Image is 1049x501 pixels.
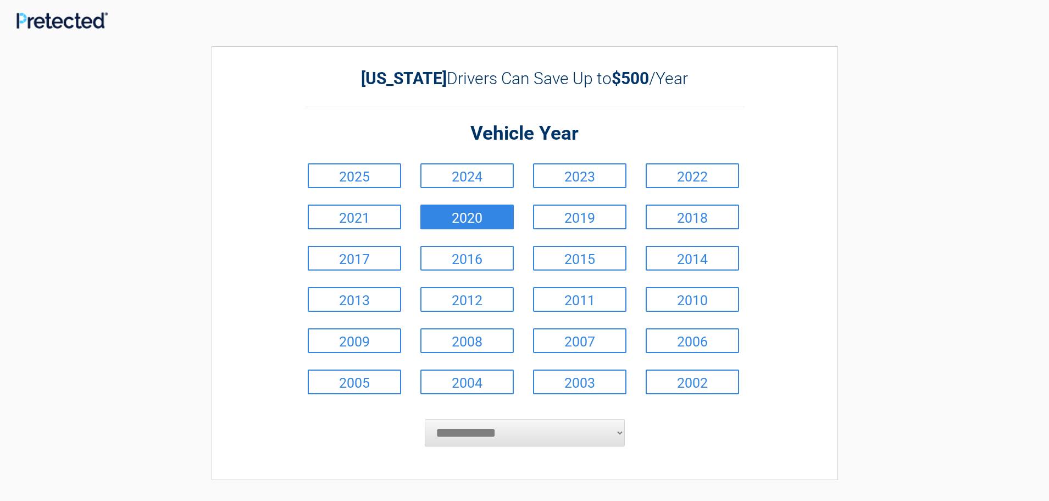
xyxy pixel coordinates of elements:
a: 2017 [308,246,401,271]
a: 2025 [308,163,401,188]
a: 2003 [533,370,626,394]
h2: Drivers Can Save Up to /Year [305,69,745,88]
a: 2014 [646,246,739,271]
a: 2002 [646,370,739,394]
a: 2006 [646,328,739,353]
a: 2008 [420,328,514,353]
a: 2020 [420,205,514,229]
a: 2007 [533,328,626,353]
a: 2018 [646,205,739,229]
b: $500 [612,69,649,88]
a: 2012 [420,287,514,312]
a: 2013 [308,287,401,312]
b: [US_STATE] [361,69,447,88]
img: Main Logo [16,12,108,29]
h2: Vehicle Year [305,121,745,147]
a: 2016 [420,246,514,271]
a: 2004 [420,370,514,394]
a: 2015 [533,246,626,271]
a: 2021 [308,205,401,229]
a: 2005 [308,370,401,394]
a: 2011 [533,287,626,312]
a: 2019 [533,205,626,229]
a: 2010 [646,287,739,312]
a: 2024 [420,163,514,188]
a: 2009 [308,328,401,353]
a: 2022 [646,163,739,188]
a: 2023 [533,163,626,188]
